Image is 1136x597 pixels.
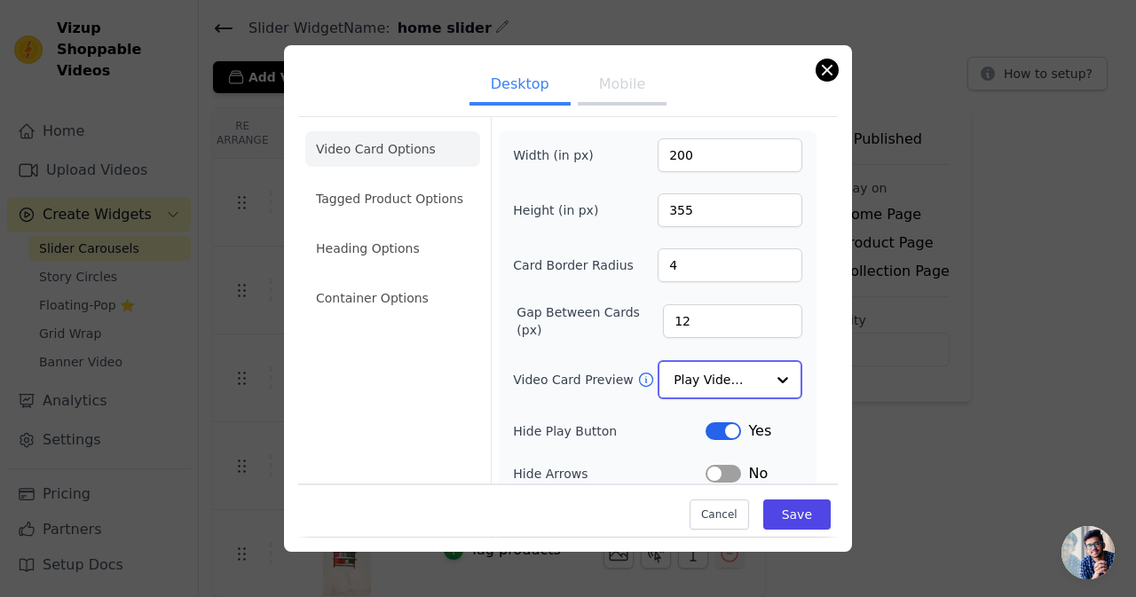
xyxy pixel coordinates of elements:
label: Hide Arrows [513,465,706,483]
label: Gap Between Cards (px) [517,303,663,339]
li: Tagged Product Options [305,181,480,216]
div: Open chat [1061,526,1115,579]
button: Mobile [578,67,667,106]
span: Yes [748,420,771,442]
li: Heading Options [305,231,480,266]
label: Width (in px) [513,146,610,164]
button: Cancel [690,500,749,530]
li: Video Card Options [305,131,480,167]
label: Hide Play Button [513,422,706,440]
span: No [748,463,768,484]
button: Save [763,500,831,530]
li: Container Options [305,280,480,316]
button: Desktop [469,67,571,106]
label: Height (in px) [513,201,610,219]
button: Close modal [816,59,838,81]
label: Video Card Preview [513,371,636,389]
label: Card Border Radius [513,256,634,274]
